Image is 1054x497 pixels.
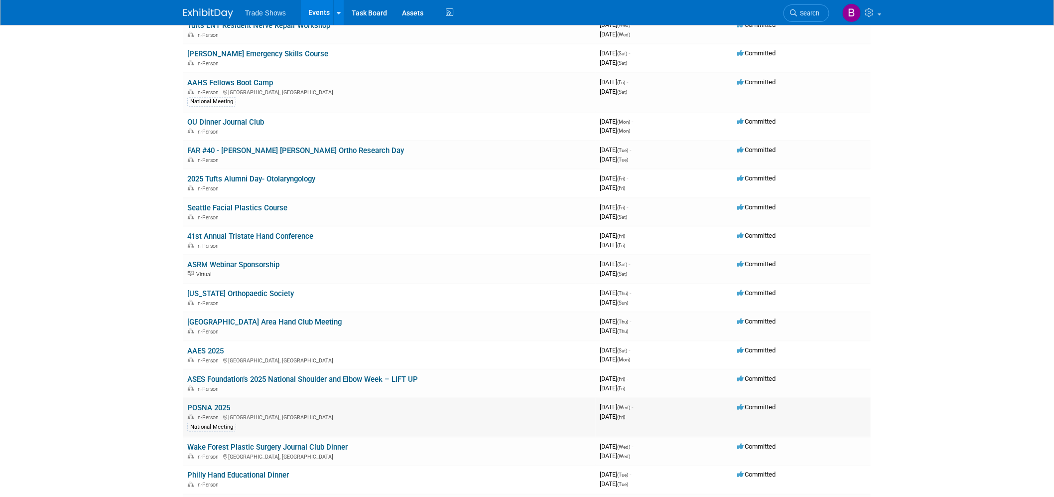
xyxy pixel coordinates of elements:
img: In-Person Event [188,129,194,134]
span: In-Person [196,482,222,489]
span: In-Person [196,89,222,96]
a: 41st Annual Tristate Hand Conference [187,232,313,241]
span: (Fri) [617,243,625,248]
span: [DATE] [600,403,633,411]
span: Virtual [196,271,214,278]
span: (Fri) [617,386,625,391]
span: [DATE] [600,481,628,488]
span: [DATE] [600,30,630,38]
span: In-Person [196,300,222,307]
span: [DATE] [600,118,633,125]
span: Committed [737,289,776,297]
span: (Wed) [617,32,630,37]
span: (Fri) [617,233,625,239]
span: - [632,443,633,450]
span: [DATE] [600,203,628,211]
span: [DATE] [600,270,627,277]
img: In-Person Event [188,454,194,459]
span: - [630,146,631,154]
span: Committed [737,146,776,154]
a: POSNA 2025 [187,403,230,412]
span: [DATE] [600,184,625,191]
span: (Wed) [617,454,630,459]
span: - [627,203,628,211]
span: - [629,49,630,57]
span: [DATE] [600,413,625,420]
span: (Fri) [617,205,625,210]
img: ExhibitDay [183,8,233,18]
span: Committed [737,78,776,86]
span: In-Person [196,185,222,192]
span: (Mon) [617,357,630,362]
span: In-Person [196,214,222,221]
span: (Sat) [617,262,627,267]
span: In-Person [196,243,222,249]
span: [DATE] [600,327,628,334]
span: In-Person [196,157,222,164]
span: Committed [737,174,776,182]
span: Committed [737,118,776,125]
div: National Meeting [187,423,236,432]
span: - [632,118,633,125]
span: - [632,403,633,411]
img: In-Person Event [188,357,194,362]
span: (Tue) [617,157,628,163]
span: - [630,318,631,325]
span: [DATE] [600,241,625,249]
span: [DATE] [600,213,627,220]
span: (Thu) [617,319,628,325]
span: (Mon) [617,119,630,125]
a: [PERSON_NAME] Emergency Skills Course [187,49,328,58]
span: [DATE] [600,443,633,450]
span: Committed [737,403,776,411]
img: In-Person Event [188,185,194,190]
span: (Fri) [617,185,625,191]
span: In-Person [196,32,222,38]
img: In-Person Event [188,32,194,37]
span: - [627,174,628,182]
span: (Tue) [617,148,628,153]
a: AAES 2025 [187,346,224,355]
img: Virtual Event [188,271,194,276]
div: [GEOGRAPHIC_DATA], [GEOGRAPHIC_DATA] [187,88,592,96]
span: [DATE] [600,88,627,95]
a: 2025 Tufts Alumni Day- Otolaryngology [187,174,315,183]
span: [DATE] [600,471,631,479]
img: In-Person Event [188,60,194,65]
span: (Sat) [617,348,627,353]
span: (Fri) [617,376,625,382]
span: - [627,375,628,382]
span: - [629,346,630,354]
div: [GEOGRAPHIC_DATA], [GEOGRAPHIC_DATA] [187,413,592,421]
span: (Sat) [617,271,627,277]
span: [DATE] [600,452,630,460]
span: (Thu) [617,329,628,334]
img: In-Person Event [188,482,194,487]
img: In-Person Event [188,214,194,219]
span: - [627,78,628,86]
span: Committed [737,232,776,239]
span: (Sat) [617,60,627,66]
span: Committed [737,346,776,354]
a: Search [784,4,829,22]
a: FAR #40 - [PERSON_NAME] [PERSON_NAME] Ortho Research Day [187,146,404,155]
span: [DATE] [600,375,628,382]
img: In-Person Event [188,157,194,162]
img: In-Person Event [188,89,194,94]
div: [GEOGRAPHIC_DATA], [GEOGRAPHIC_DATA] [187,356,592,364]
span: Committed [737,203,776,211]
span: [DATE] [600,299,628,306]
span: (Fri) [617,414,625,420]
span: Committed [737,49,776,57]
span: [DATE] [600,355,630,363]
img: Becca Rensi [842,3,861,22]
span: [DATE] [600,384,625,392]
img: In-Person Event [188,329,194,333]
span: Search [797,9,820,17]
span: - [630,289,631,297]
span: (Sat) [617,89,627,95]
span: (Mon) [617,128,630,134]
a: Philly Hand Educational Dinner [187,471,289,480]
a: [US_STATE] Orthopaedic Society [187,289,294,298]
span: (Tue) [617,473,628,478]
